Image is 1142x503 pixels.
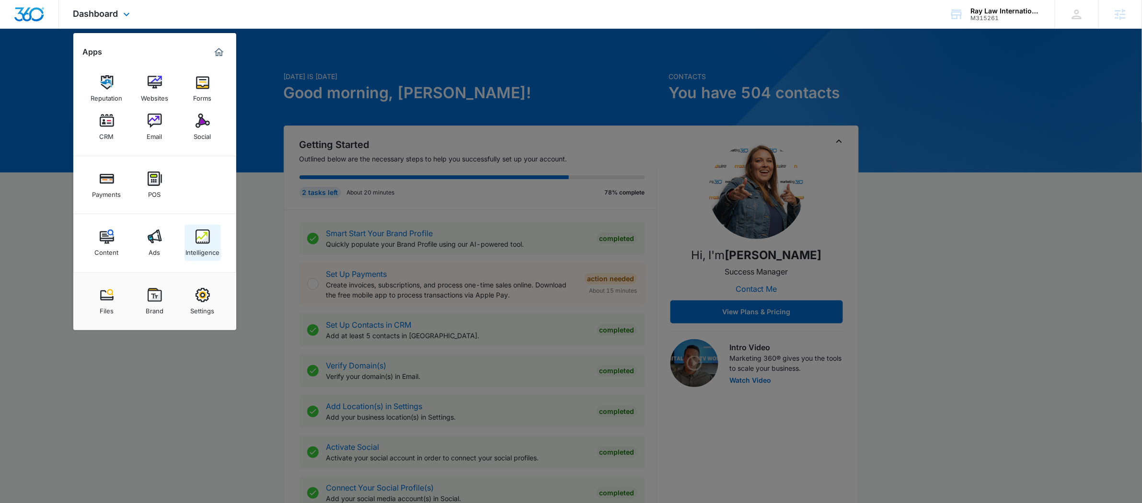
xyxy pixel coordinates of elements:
a: Settings [185,283,221,320]
div: Settings [191,302,215,315]
a: Websites [137,70,173,107]
div: Email [147,128,162,140]
a: Intelligence [185,225,221,261]
a: Ads [137,225,173,261]
a: Email [137,109,173,145]
a: Reputation [89,70,125,107]
a: Brand [137,283,173,320]
div: Payments [92,186,121,198]
div: Brand [146,302,163,315]
div: POS [149,186,161,198]
a: CRM [89,109,125,145]
div: Content [95,244,119,256]
div: Intelligence [185,244,219,256]
div: account id [971,15,1041,22]
div: CRM [100,128,114,140]
a: Social [185,109,221,145]
div: Forms [194,90,212,102]
a: Marketing 360® Dashboard [211,45,227,60]
span: Dashboard [73,9,118,19]
a: Content [89,225,125,261]
div: Websites [141,90,168,102]
a: POS [137,167,173,203]
h2: Apps [83,47,103,57]
div: Files [100,302,114,315]
a: Forms [185,70,221,107]
a: Files [89,283,125,320]
a: Payments [89,167,125,203]
div: Reputation [91,90,123,102]
div: Social [194,128,211,140]
div: Ads [149,244,161,256]
div: account name [971,7,1041,15]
